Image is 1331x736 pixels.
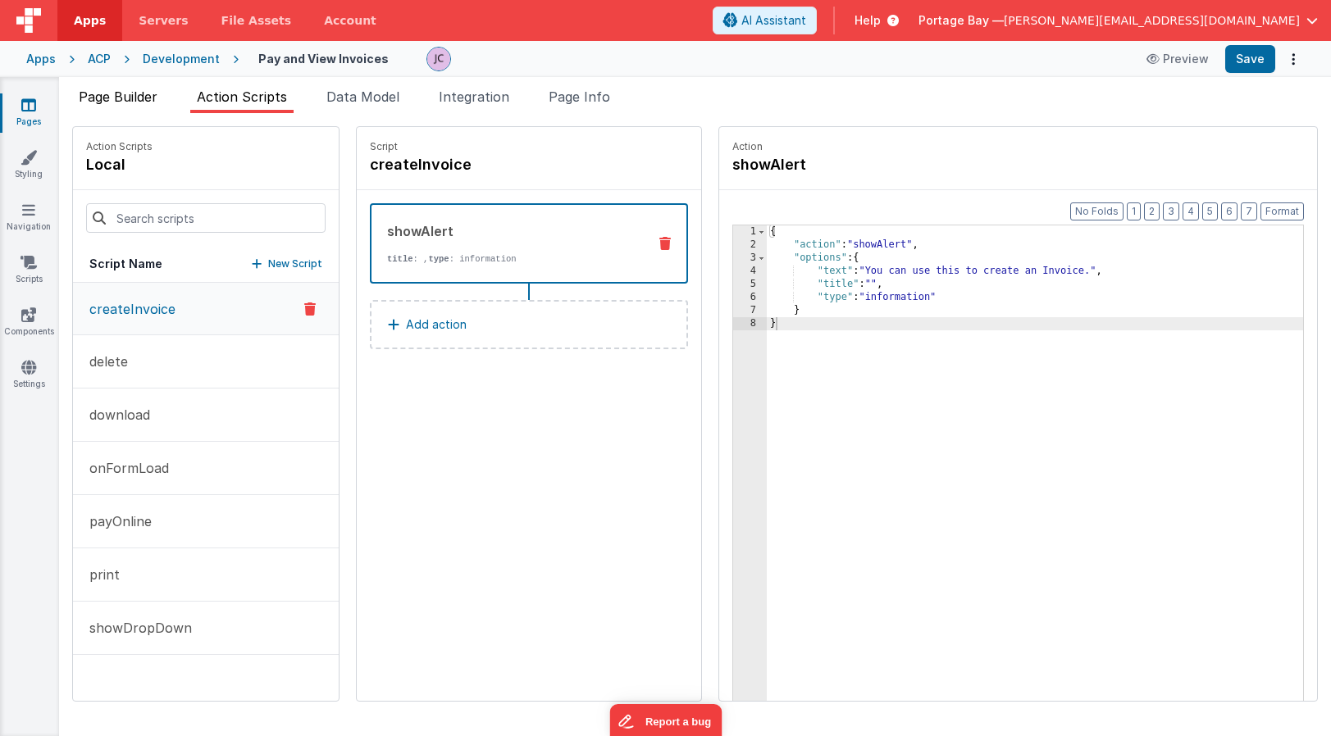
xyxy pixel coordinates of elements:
div: 4 [733,265,767,278]
button: 4 [1183,202,1199,220]
button: Format [1260,202,1304,220]
strong: type [428,254,449,264]
button: delete [73,335,339,388]
button: New Script [252,256,322,272]
button: Add action [370,300,688,349]
p: Action [732,140,1304,153]
button: download [73,388,339,442]
p: createInvoice [80,299,175,319]
p: payOnline [80,511,152,531]
span: Action Scripts [197,89,287,105]
div: 2 [733,239,767,252]
button: 5 [1202,202,1218,220]
button: AI Assistant [713,7,817,34]
div: 5 [733,278,767,291]
span: Page Builder [79,89,157,105]
p: : , : information [387,252,634,266]
button: Preview [1137,46,1219,72]
span: Servers [139,12,188,29]
h4: local [86,153,153,176]
button: 2 [1144,202,1160,220]
div: 7 [733,304,767,317]
button: showDropDown [73,602,339,655]
button: 1 [1127,202,1141,220]
p: showDropDown [80,618,192,638]
div: showAlert [387,221,634,241]
span: Page Info [549,89,610,105]
div: Development [143,51,220,67]
p: Add action [406,315,467,334]
div: 3 [733,252,767,265]
h4: Pay and View Invoices [258,52,389,65]
div: ACP [88,51,111,67]
p: print [80,565,120,584]
p: download [80,405,150,425]
div: 1 [733,225,767,239]
p: delete [80,352,128,371]
button: print [73,548,339,602]
button: 7 [1241,202,1257,220]
button: createInvoice [73,283,339,335]
img: 5d1ca2343d4fbe88511ed98663e9c5d3 [427,48,450,70]
button: payOnline [73,495,339,548]
input: Search scripts [86,203,326,233]
strong: title [387,254,413,264]
span: Apps [74,12,106,29]
p: Script [370,140,688,153]
button: Portage Bay — [PERSON_NAME][EMAIL_ADDRESS][DOMAIN_NAME] [918,12,1318,29]
span: Data Model [326,89,399,105]
button: Options [1282,48,1305,70]
span: AI Assistant [741,12,806,29]
div: 8 [733,317,767,330]
h5: Script Name [89,256,162,272]
p: New Script [268,256,322,272]
span: File Assets [221,12,292,29]
span: Help [855,12,881,29]
div: Apps [26,51,56,67]
button: 3 [1163,202,1179,220]
span: Integration [439,89,509,105]
span: [PERSON_NAME][EMAIL_ADDRESS][DOMAIN_NAME] [1004,12,1300,29]
span: Portage Bay — [918,12,1004,29]
h4: showAlert [732,153,978,176]
p: onFormLoad [80,458,169,478]
button: 6 [1221,202,1238,220]
button: Save [1225,45,1275,73]
button: onFormLoad [73,442,339,495]
div: 6 [733,291,767,304]
button: No Folds [1070,202,1124,220]
p: Action Scripts [86,140,153,153]
h4: createInvoice [370,153,616,176]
